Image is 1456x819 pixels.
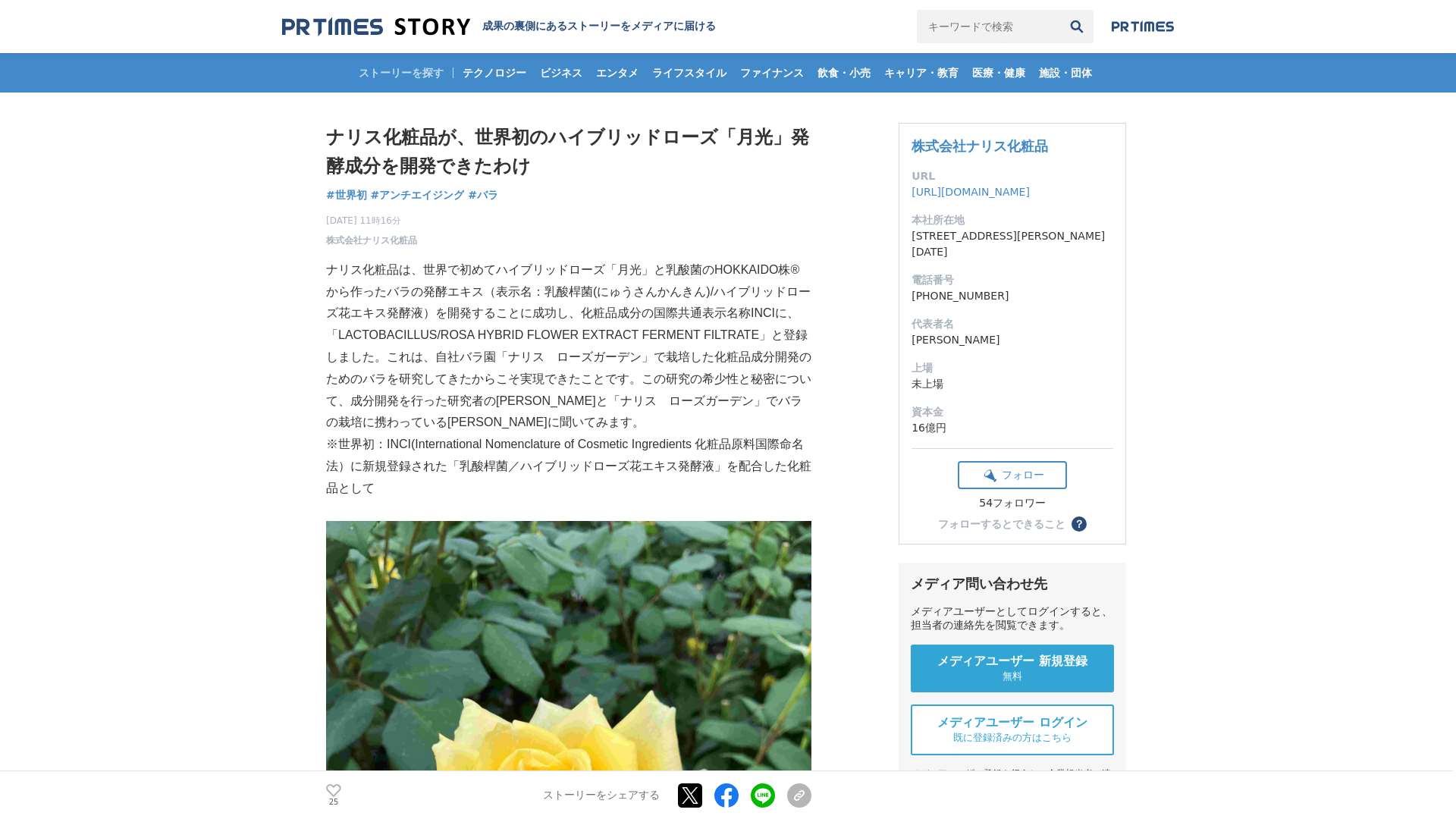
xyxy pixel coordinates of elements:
span: 飲食・小売 [811,66,877,80]
span: 無料 [1003,670,1022,683]
span: ファイナンス [734,66,810,80]
a: [URL][DOMAIN_NAME] [912,186,1030,198]
a: 施設・団体 [1033,53,1098,93]
span: テクノロジー [457,66,532,80]
a: 成果の裏側にあるストーリーをメディアに届ける 成果の裏側にあるストーリーをメディアに届ける [282,17,716,37]
dd: [STREET_ADDRESS][PERSON_NAME][DATE] [912,228,1113,260]
a: メディアユーザー ログイン 既に登録済みの方はこちら [911,704,1114,755]
span: #世界初 [326,188,367,202]
a: #バラ [468,187,498,203]
p: 25 [326,799,341,806]
a: メディアユーザー 新規登録 無料 [911,645,1114,692]
span: 医療・健康 [966,66,1031,80]
dd: 未上場 [912,376,1113,392]
div: メディア問い合わせ先 [911,575,1114,593]
dt: 代表者名 [912,316,1113,332]
p: ストーリーをシェアする [543,789,660,802]
dd: [PERSON_NAME] [912,332,1113,348]
a: #アンチエイジング [371,187,465,203]
a: ビジネス [534,53,588,93]
img: prtimes [1112,20,1174,33]
span: 施設・団体 [1033,66,1098,80]
a: 株式会社ナリス化粧品 [326,234,417,247]
span: 既に登録済みの方はこちら [953,731,1072,745]
span: [DATE] 11時16分 [326,214,417,227]
button: ？ [1072,516,1087,532]
span: メディアユーザー 新規登録 [937,654,1087,670]
input: キーワードで検索 [917,10,1060,43]
h2: 成果の裏側にあるストーリーをメディアに届ける [482,20,716,33]
dd: 16億円 [912,420,1113,436]
p: ※世界初：INCI(International Nomenclature of Cosmetic Ingredients 化粧品原料国際命名法）に新規登録された「乳酸桿菌／ハイブリッドローズ花エ... [326,434,811,499]
span: キャリア・教育 [878,66,965,80]
div: メディアユーザーとしてログインすると、担当者の連絡先を閲覧できます。 [911,605,1114,632]
span: メディアユーザー ログイン [937,715,1087,731]
a: #世界初 [326,187,367,203]
a: 医療・健康 [966,53,1031,93]
span: エンタメ [590,66,645,80]
a: エンタメ [590,53,645,93]
span: ビジネス [534,66,588,80]
h1: ナリス化粧品が、世界初のハイブリッドローズ「月光」発酵成分を開発できたわけ [326,123,811,181]
a: ライフスタイル [646,53,733,93]
a: 飲食・小売 [811,53,877,93]
button: フォロー [958,461,1067,489]
button: 検索 [1060,10,1094,43]
dt: 電話番号 [912,272,1113,288]
a: ファイナンス [734,53,810,93]
dd: [PHONE_NUMBER] [912,288,1113,304]
div: 54フォロワー [958,497,1067,510]
a: キャリア・教育 [878,53,965,93]
p: ナリス化粧品は、世界で初めてハイブリッドローズ「月光」と乳酸菌のHOKKAIDO株®から作ったバラの発酵エキス（表示名：乳酸桿菌(にゅうさんかんきん)/ハイブリッドローズ花エキス発酵液）を開発す... [326,259,811,434]
a: テクノロジー [457,53,532,93]
a: 株式会社ナリス化粧品 [912,138,1048,154]
dt: URL [912,168,1113,184]
span: #アンチエイジング [371,188,465,202]
dt: 資本金 [912,404,1113,420]
span: #バラ [468,188,498,202]
dt: 上場 [912,360,1113,376]
span: ライフスタイル [646,66,733,80]
div: フォローするとできること [938,519,1065,529]
dt: 本社所在地 [912,212,1113,228]
img: 成果の裏側にあるストーリーをメディアに届ける [282,17,470,37]
span: ？ [1074,519,1084,529]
